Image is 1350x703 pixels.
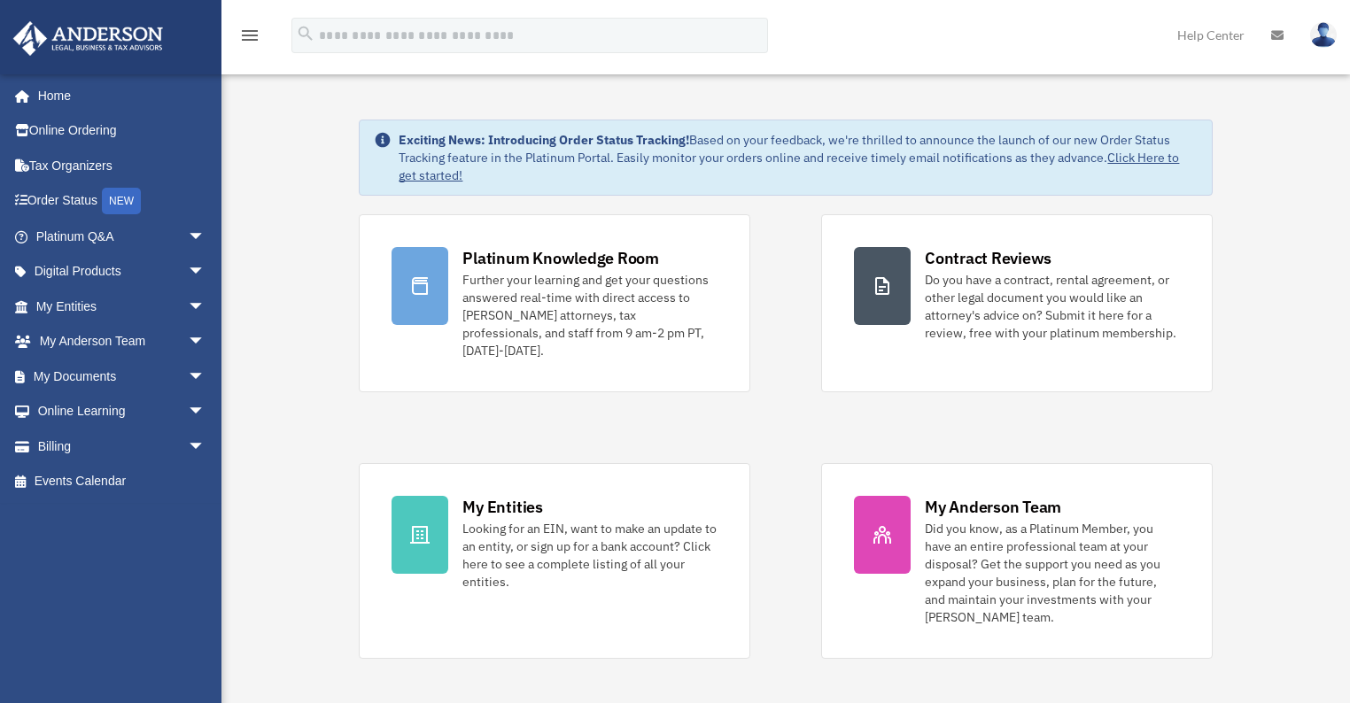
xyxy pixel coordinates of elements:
div: Did you know, as a Platinum Member, you have an entire professional team at your disposal? Get th... [925,520,1180,626]
a: My Anderson Teamarrow_drop_down [12,324,232,359]
span: arrow_drop_down [188,219,223,255]
a: Billingarrow_drop_down [12,429,232,464]
i: search [296,24,315,43]
a: Platinum Knowledge Room Further your learning and get your questions answered real-time with dire... [359,214,750,392]
a: My Anderson Team Did you know, as a Platinum Member, you have an entire professional team at your... [821,463,1213,659]
div: Based on your feedback, we're thrilled to announce the launch of our new Order Status Tracking fe... [399,131,1197,184]
strong: Exciting News: Introducing Order Status Tracking! [399,132,689,148]
div: Do you have a contract, rental agreement, or other legal document you would like an attorney's ad... [925,271,1180,342]
i: menu [239,25,260,46]
span: arrow_drop_down [188,429,223,465]
a: Online Learningarrow_drop_down [12,394,232,429]
a: My Documentsarrow_drop_down [12,359,232,394]
a: Tax Organizers [12,148,232,183]
span: arrow_drop_down [188,289,223,325]
a: menu [239,31,260,46]
a: Home [12,78,223,113]
a: Click Here to get started! [399,150,1179,183]
span: arrow_drop_down [188,254,223,290]
a: Platinum Q&Aarrow_drop_down [12,219,232,254]
span: arrow_drop_down [188,324,223,360]
img: Anderson Advisors Platinum Portal [8,21,168,56]
span: arrow_drop_down [188,394,223,430]
div: Platinum Knowledge Room [462,247,659,269]
a: My Entities Looking for an EIN, want to make an update to an entity, or sign up for a bank accoun... [359,463,750,659]
a: My Entitiesarrow_drop_down [12,289,232,324]
div: My Anderson Team [925,496,1061,518]
img: User Pic [1310,22,1337,48]
a: Online Ordering [12,113,232,149]
a: Contract Reviews Do you have a contract, rental agreement, or other legal document you would like... [821,214,1213,392]
div: NEW [102,188,141,214]
div: Contract Reviews [925,247,1051,269]
div: Looking for an EIN, want to make an update to an entity, or sign up for a bank account? Click her... [462,520,718,591]
span: arrow_drop_down [188,359,223,395]
div: My Entities [462,496,542,518]
div: Further your learning and get your questions answered real-time with direct access to [PERSON_NAM... [462,271,718,359]
a: Order StatusNEW [12,183,232,220]
a: Events Calendar [12,464,232,499]
a: Digital Productsarrow_drop_down [12,254,232,290]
